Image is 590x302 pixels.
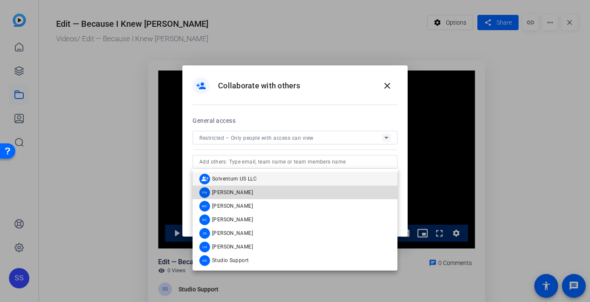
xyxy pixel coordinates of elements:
[199,201,210,212] div: MC
[199,255,210,266] div: SS
[199,187,210,198] div: FN
[212,189,253,196] span: [PERSON_NAME]
[212,257,249,264] span: Studio Support
[199,242,210,252] div: LH
[199,228,210,239] div: JS
[382,81,392,91] mat-icon: close
[212,243,253,250] span: [PERSON_NAME]
[218,81,300,91] h1: Collaborate with others
[199,215,210,225] div: AC
[212,203,253,209] span: [PERSON_NAME]
[199,135,314,141] span: Restricted – Only people with access can view
[199,157,391,167] input: Add others: Type email, team name or team members name
[212,216,253,223] span: [PERSON_NAME]
[196,81,206,91] mat-icon: person_add
[193,116,235,126] h2: General access
[212,230,253,237] span: [PERSON_NAME]
[212,175,257,182] span: Solventum US LLC
[200,174,210,184] mat-icon: group_add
